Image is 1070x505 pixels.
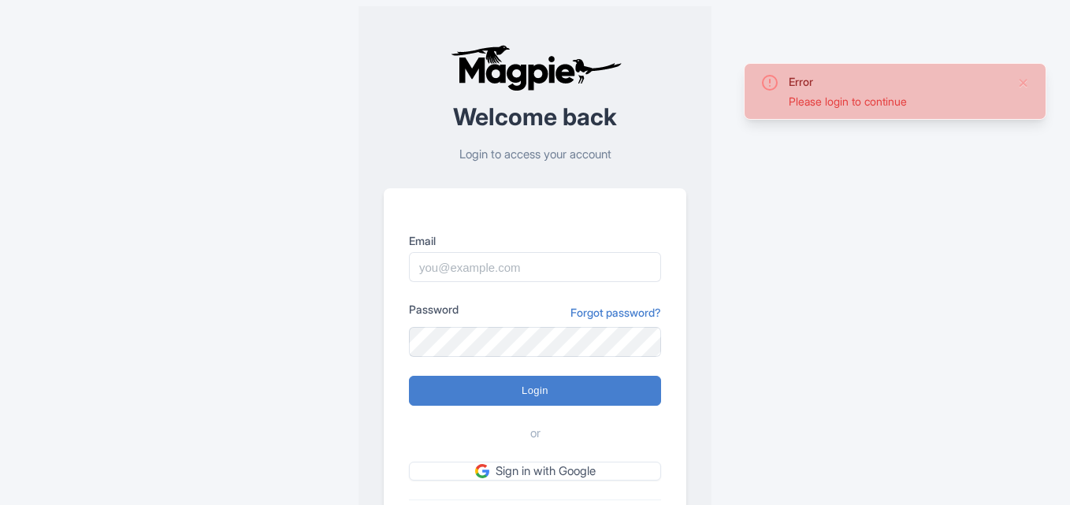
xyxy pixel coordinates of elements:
[409,252,661,282] input: you@example.com
[789,73,1005,90] div: Error
[1017,73,1030,92] button: Close
[409,232,661,249] label: Email
[409,301,459,317] label: Password
[530,425,541,443] span: or
[447,44,624,91] img: logo-ab69f6fb50320c5b225c76a69d11143b.png
[409,376,661,406] input: Login
[384,104,686,130] h2: Welcome back
[409,462,661,481] a: Sign in with Google
[570,304,661,321] a: Forgot password?
[475,464,489,478] img: google.svg
[789,93,1005,110] div: Please login to continue
[384,146,686,164] p: Login to access your account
